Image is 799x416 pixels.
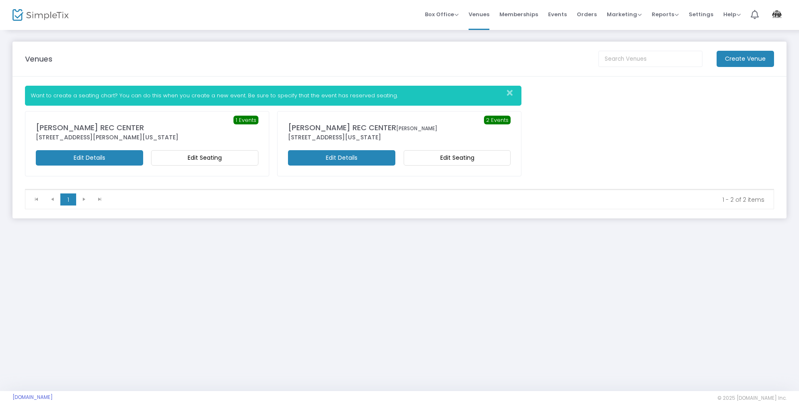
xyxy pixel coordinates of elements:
[36,133,258,142] div: [STREET_ADDRESS][PERSON_NAME][US_STATE]
[484,116,511,125] span: 2 Events
[504,86,521,100] button: Close
[469,4,489,25] span: Venues
[151,150,258,166] m-button: Edit Seating
[425,10,459,18] span: Box Office
[36,122,258,133] div: [PERSON_NAME] REC CENTER
[233,116,258,125] span: 1 Events
[60,193,76,206] span: Page 1
[577,4,597,25] span: Orders
[36,150,143,166] m-button: Edit Details
[288,150,395,166] m-button: Edit Details
[25,53,52,64] m-panel-title: Venues
[723,10,741,18] span: Help
[598,51,702,67] input: Search Venues
[12,394,53,401] a: [DOMAIN_NAME]
[288,122,511,133] div: [PERSON_NAME] REC CENTER
[404,150,511,166] m-button: Edit Seating
[25,189,774,190] div: Data table
[717,51,774,67] m-button: Create Venue
[689,4,713,25] span: Settings
[652,10,679,18] span: Reports
[499,4,538,25] span: Memberships
[114,196,764,204] kendo-pager-info: 1 - 2 of 2 items
[25,86,521,106] div: Want to create a seating chart? You can do this when you create a new event. Be sure to specify t...
[548,4,567,25] span: Events
[607,10,642,18] span: Marketing
[396,125,437,132] span: [PERSON_NAME]
[288,133,511,142] div: [STREET_ADDRESS][US_STATE]
[717,395,787,401] span: © 2025 [DOMAIN_NAME] Inc.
